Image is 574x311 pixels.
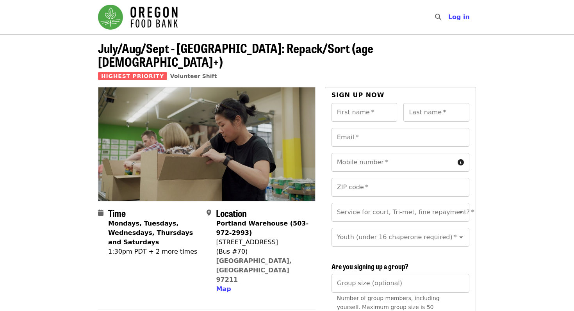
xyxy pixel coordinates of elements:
input: Last name [403,103,469,122]
span: Number of group members, including yourself. Maximum group size is 50 [337,295,440,310]
a: Volunteer Shift [170,73,217,79]
i: calendar icon [98,209,103,217]
input: First name [332,103,398,122]
span: Highest Priority [98,72,167,80]
span: Map [216,285,231,293]
button: Open [456,207,467,218]
div: 1:30pm PDT + 2 more times [108,247,200,256]
button: Map [216,284,231,294]
span: Sign up now [332,91,385,99]
input: ZIP code [332,178,469,197]
span: July/Aug/Sept - [GEOGRAPHIC_DATA]: Repack/Sort (age [DEMOGRAPHIC_DATA]+) [98,39,373,71]
span: Location [216,206,247,220]
button: Log in [442,9,476,25]
strong: Portland Warehouse (503-972-2993) [216,220,308,236]
button: Open [456,232,467,243]
strong: Mondays, Tuesdays, Wednesdays, Thursdays and Saturdays [108,220,193,246]
input: Email [332,128,469,147]
i: map-marker-alt icon [207,209,211,217]
input: Mobile number [332,153,455,172]
img: Oregon Food Bank - Home [98,5,178,30]
input: [object Object] [332,274,469,293]
i: circle-info icon [458,159,464,166]
img: July/Aug/Sept - Portland: Repack/Sort (age 8+) organized by Oregon Food Bank [98,87,315,201]
div: [STREET_ADDRESS] [216,238,309,247]
input: Search [446,8,452,27]
a: [GEOGRAPHIC_DATA], [GEOGRAPHIC_DATA] 97211 [216,257,292,283]
i: search icon [435,13,441,21]
div: (Bus #70) [216,247,309,256]
span: Log in [448,13,470,21]
span: Are you signing up a group? [332,261,408,271]
span: Time [108,206,126,220]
